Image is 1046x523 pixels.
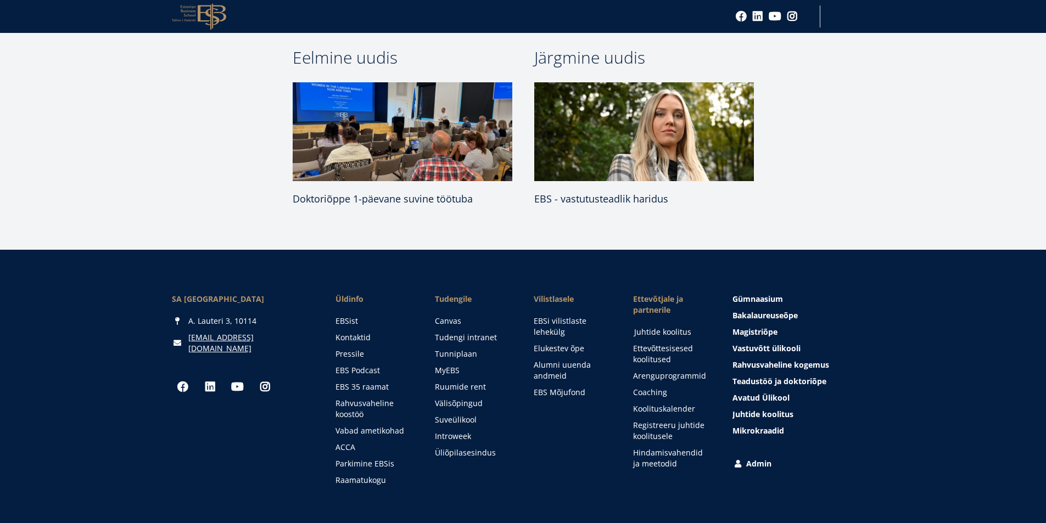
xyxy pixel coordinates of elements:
a: Tudengi intranet [435,332,512,343]
a: Introweek [435,431,512,442]
a: Admin [732,458,874,469]
span: Teadustöö ja doktoriõpe [732,376,826,386]
span: Rahvusvaheline kogemus [732,359,829,370]
a: Raamatukogu [335,475,413,486]
a: Arenguprogrammid [633,370,711,381]
a: Alumni uuenda andmeid [534,359,611,381]
a: EBSist [335,316,413,327]
a: EBSi vilistlaste lehekülg [534,316,611,338]
a: ACCA [335,442,413,453]
span: Gümnaasium [732,294,783,304]
a: Kontaktid [335,332,413,343]
a: Vastuvõtt ülikooli [732,343,874,354]
a: Registreeru juhtide koolitusele [633,420,711,442]
span: Avatud Ülikool [732,392,790,403]
a: Suveülikool [435,414,512,425]
a: Elukestev õpe [534,343,611,354]
a: Tunniplaan [435,348,512,359]
a: Mikrokraadid [732,425,874,436]
span: Ettevõtjale ja partnerile [633,294,711,316]
div: A. Lauteri 3, 10114 [172,316,314,327]
a: Youtube [769,11,781,22]
h2: Järgmine uudis [534,44,754,71]
span: Magistriõpe [732,327,777,337]
span: EBS - vastutusteadlik haridus [534,192,668,205]
a: Välisõpingud [435,398,512,409]
a: EBS Podcast [335,365,413,376]
a: Facebook [736,11,747,22]
a: Facebook [172,376,194,398]
a: Üliõpilasesindus [435,447,512,458]
a: Magistriõpe [732,327,874,338]
img: a [534,82,754,182]
a: Ettevõttesisesed koolitused [633,343,711,365]
span: Doktoriõppe 1-päevane suvine töötuba [293,192,473,205]
a: Linkedin [199,376,221,398]
a: Parkimine EBSis [335,458,413,469]
a: Rahvusvaheline kogemus [732,359,874,370]
a: Tudengile [435,294,512,305]
h2: Eelmine uudis [293,44,512,71]
a: Youtube [227,376,249,398]
a: Vabad ametikohad [335,425,413,436]
a: [EMAIL_ADDRESS][DOMAIN_NAME] [188,332,314,354]
a: Instagram [787,11,798,22]
a: EBS Mõjufond [534,387,611,398]
a: Canvas [435,316,512,327]
a: Ruumide rent [435,381,512,392]
a: Rahvusvaheline koostöö [335,398,413,420]
a: Instagram [254,376,276,398]
span: Juhtide koolitus [732,409,793,419]
a: MyEBS [435,365,512,376]
a: Gümnaasium [732,294,874,305]
a: Linkedin [752,11,763,22]
span: Bakalaureuseõpe [732,310,798,320]
a: Pressile [335,348,413,359]
a: Juhtide koolitus [732,409,874,420]
span: Mikrokraadid [732,425,784,436]
a: Koolituskalender [633,403,711,414]
span: Vastuvõtt ülikooli [732,343,801,353]
a: Bakalaureuseõpe [732,310,874,321]
span: Vilistlasele [534,294,611,305]
a: Juhtide koolitus [634,327,712,338]
a: Coaching [633,387,711,398]
img: a [293,82,512,182]
a: Hindamisvahendid ja meetodid [633,447,711,469]
a: Teadustöö ja doktoriõpe [732,376,874,387]
a: EBS 35 raamat [335,381,413,392]
a: Avatud Ülikool [732,392,874,403]
span: Üldinfo [335,294,413,305]
div: SA [GEOGRAPHIC_DATA] [172,294,314,305]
